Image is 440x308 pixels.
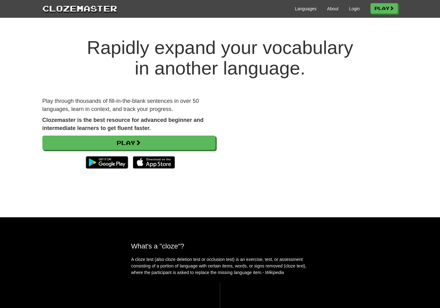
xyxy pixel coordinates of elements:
a: Login [349,6,360,12]
img: Download_on_the_App_Store_Badge_US-UK_135x40-25178aeef6eb6b83b96f5f2d004eda3bffbb37122de64afbaef7... [133,156,175,169]
a: Play [42,136,215,150]
em: - Wikipedia [263,270,284,275]
a: About [327,6,339,12]
a: Play [370,3,398,14]
p: Play through thousands of fill-in-the-blank sentences in over 50 languages, learn in context, and... [42,97,215,113]
a: Languages [295,6,317,12]
h2: What's a "cloze"? [131,242,309,250]
p: A cloze test (also cloze deletion test or occlusion test) is an exercise, test, or assessment con... [131,256,309,276]
img: Get it on Google Play [83,153,131,172]
strong: Clozemaster is the best resource for advanced beginner and intermediate learners to get fluent fa... [42,117,204,131]
a: Clozemaster [42,2,117,14]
